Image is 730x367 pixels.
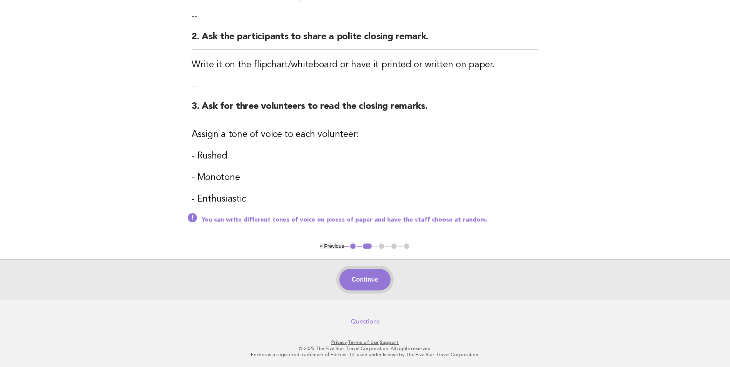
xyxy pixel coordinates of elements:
[192,59,538,71] h3: Write it on the flipchart/whiteboard or have it printed or written on paper.
[362,242,373,250] button: 2
[130,352,601,358] p: Forbes is a registered trademark of Forbes LLC used under license by The Five Star Travel Corpora...
[130,345,601,352] p: © 2025 The Five Star Travel Corporation. All rights reserved.
[351,318,379,325] a: Questions
[320,243,344,249] button: < Previous
[192,150,538,162] h3: - Rushed
[192,128,538,141] h3: Assign a tone of voice to each volunteer:
[349,242,357,250] button: 1
[339,269,391,290] button: Continue
[202,216,538,224] p: You can write different tones of voice on pieces of paper and have the staff choose at random.
[331,340,347,345] a: Privacy
[192,100,538,119] h2: 3. Ask for three volunteers to read the closing remarks.
[192,31,538,50] h2: 2. Ask the participants to share a polite closing remark.
[192,11,538,22] p: --
[130,339,601,345] p: · ·
[192,172,538,184] h3: - Monotone
[192,193,538,205] h3: - Enthusiastic
[192,80,538,91] p: --
[380,340,399,345] a: Support
[348,340,379,345] a: Terms of Use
